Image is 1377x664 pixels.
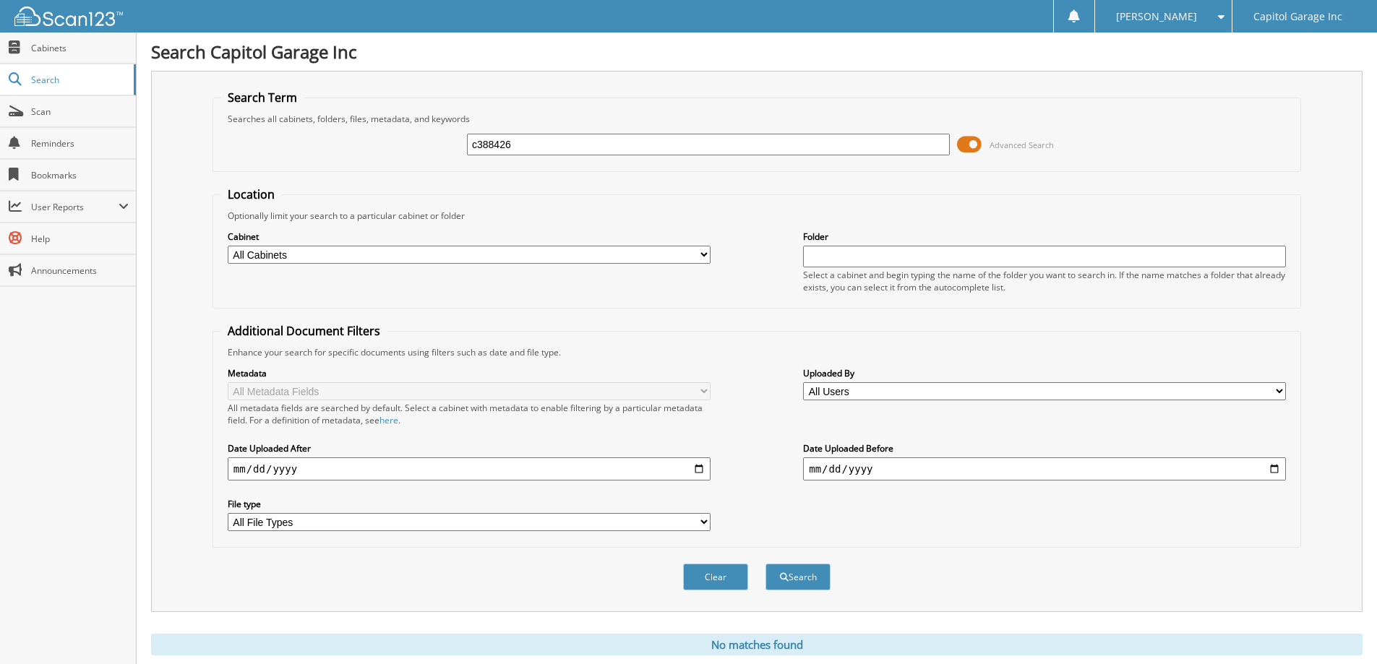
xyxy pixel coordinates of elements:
[14,7,123,26] img: scan123-logo-white.svg
[1116,12,1197,21] span: [PERSON_NAME]
[31,233,129,245] span: Help
[683,564,748,590] button: Clear
[228,367,711,379] label: Metadata
[31,105,129,118] span: Scan
[803,230,1286,243] label: Folder
[220,346,1293,358] div: Enhance your search for specific documents using filters such as date and file type.
[803,457,1286,480] input: end
[379,414,398,426] a: here
[990,139,1054,150] span: Advanced Search
[220,90,304,105] legend: Search Term
[228,230,711,243] label: Cabinet
[151,634,1363,655] div: No matches found
[220,186,282,202] legend: Location
[220,323,387,339] legend: Additional Document Filters
[220,113,1293,125] div: Searches all cabinets, folders, files, metadata, and keywords
[31,264,129,277] span: Announcements
[31,169,129,181] span: Bookmarks
[803,269,1286,293] div: Select a cabinet and begin typing the name of the folder you want to search in. If the name match...
[228,457,711,480] input: start
[803,442,1286,454] label: Date Uploaded Before
[228,442,711,454] label: Date Uploaded After
[151,40,1363,64] h1: Search Capitol Garage Inc
[31,74,126,86] span: Search
[765,564,831,590] button: Search
[220,210,1293,222] div: Optionally limit your search to a particular cabinet or folder
[803,367,1286,379] label: Uploaded By
[31,201,119,213] span: User Reports
[228,498,711,510] label: File type
[31,42,129,54] span: Cabinets
[228,402,711,426] div: All metadata fields are searched by default. Select a cabinet with metadata to enable filtering b...
[1253,12,1342,21] span: Capitol Garage Inc
[31,137,129,150] span: Reminders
